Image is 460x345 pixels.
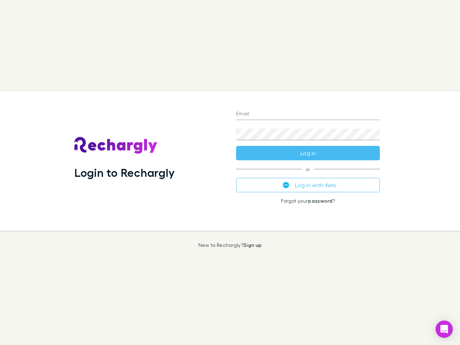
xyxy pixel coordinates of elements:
img: Rechargly's Logo [74,137,158,154]
button: Log in with Xero [236,178,380,192]
h1: Login to Rechargly [74,166,175,179]
p: New to Rechargly? [198,242,262,248]
div: Open Intercom Messenger [436,321,453,338]
p: Forgot your ? [236,198,380,204]
a: Sign up [243,242,262,248]
a: password [308,198,332,204]
button: Log in [236,146,380,160]
img: Xero's logo [283,182,289,188]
